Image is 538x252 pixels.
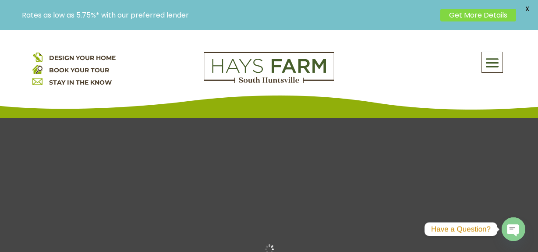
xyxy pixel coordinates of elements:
a: hays farm homes huntsville development [204,77,334,85]
a: DESIGN YOUR HOME [49,54,116,62]
a: STAY IN THE KNOW [49,78,112,86]
a: BOOK YOUR TOUR [49,66,109,74]
span: X [520,2,534,15]
img: design your home [32,52,42,62]
p: Rates as low as 5.75%* with our preferred lender [22,11,436,19]
img: book your home tour [32,64,42,74]
a: Get More Details [440,9,516,21]
img: Logo [204,52,334,83]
